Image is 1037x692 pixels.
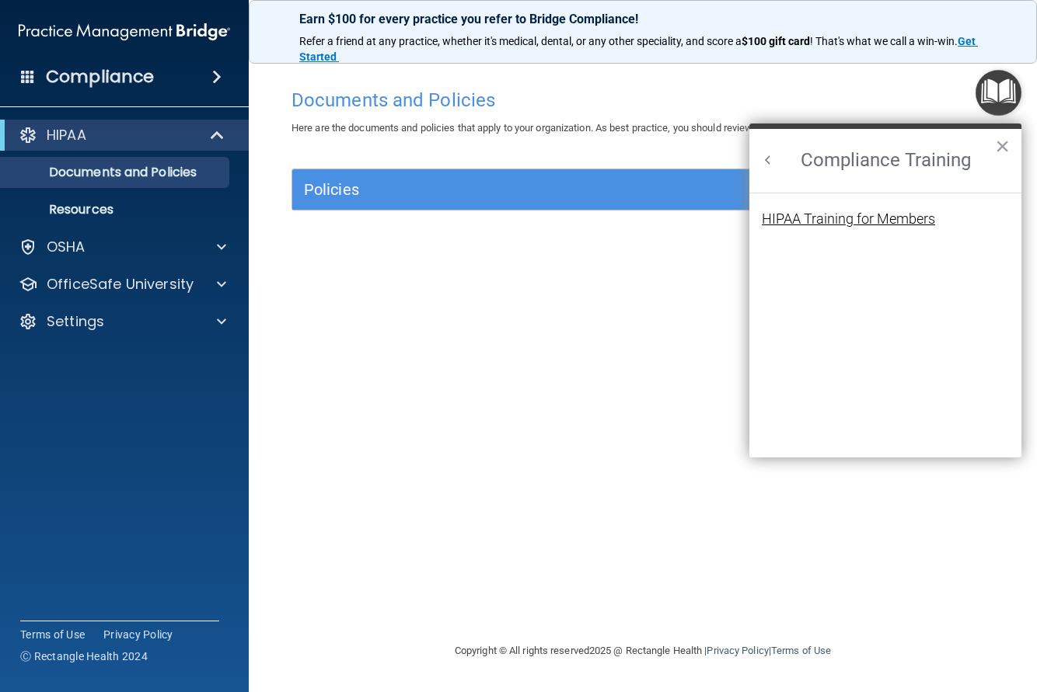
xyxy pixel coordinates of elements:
button: Back to Resource Center Home [760,152,776,168]
strong: $100 gift card [742,35,810,47]
a: Policies [304,177,982,202]
span: Ⓒ Rectangle Health 2024 [20,649,148,664]
button: Open Resource Center [976,70,1021,116]
p: Earn $100 for every practice you refer to Bridge Compliance! [299,12,986,26]
img: PMB logo [19,16,230,47]
p: Documents and Policies [10,165,222,180]
a: Terms of Use [20,627,85,642]
p: HIPAA [47,126,86,144]
a: Privacy Policy [707,645,768,656]
div: Copyright © All rights reserved 2025 @ Rectangle Health | | [359,626,927,676]
h4: Documents and Policies [292,90,994,110]
span: ! That's what we call a win-win. [810,35,958,47]
button: HIPAA Training for Members [762,212,935,226]
a: Privacy Policy [103,627,173,642]
h5: Policies [304,181,807,198]
a: Terms of Use [771,645,831,656]
p: Resources [10,202,222,217]
h4: Compliance [46,66,154,88]
p: Settings [47,312,104,331]
p: OSHA [47,238,86,256]
h2: Compliance Training [749,129,1021,193]
a: OfficeSafe University [19,275,226,294]
a: HIPAA [19,126,225,144]
a: OSHA [19,238,226,256]
a: Settings [19,312,226,331]
span: Refer a friend at any practice, whether it's medical, dental, or any other speciality, and score a [299,35,742,47]
span: Here are the documents and policies that apply to your organization. As best practice, you should... [292,122,869,134]
a: Get Started [299,35,978,63]
p: OfficeSafe University [47,275,194,294]
div: Resource Center [749,123,1021,457]
button: Close [995,134,1010,158]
